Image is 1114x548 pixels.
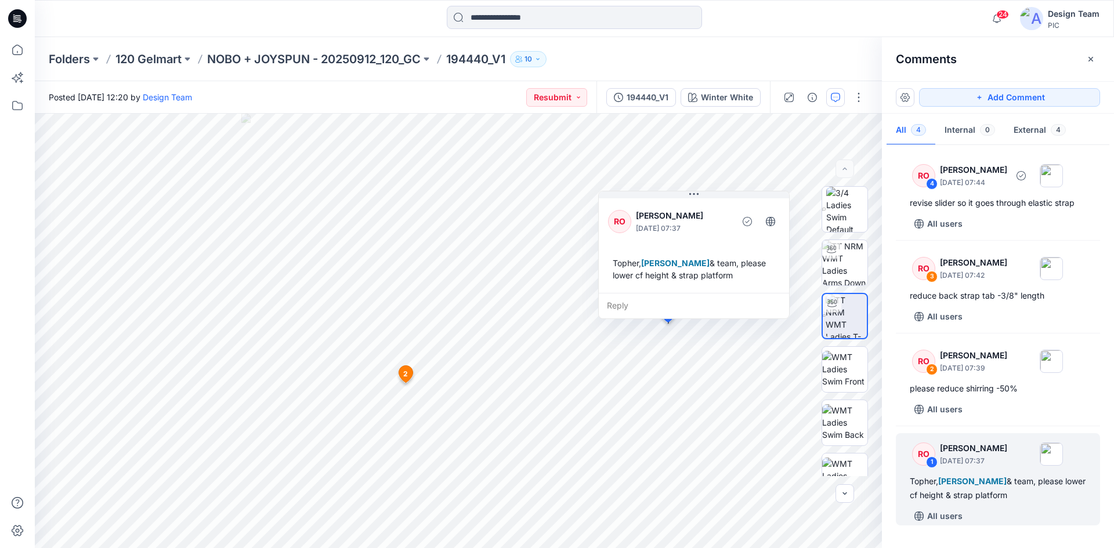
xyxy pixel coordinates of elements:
div: 3 [926,271,938,282]
div: 1 [926,456,938,468]
p: All users [927,310,963,324]
span: [PERSON_NAME] [938,476,1007,486]
button: All users [910,400,967,419]
img: avatar [1020,7,1043,30]
p: [DATE] 07:42 [940,270,1007,281]
span: 4 [1051,124,1066,136]
h2: Comments [896,52,957,66]
div: RO [912,164,935,187]
p: [PERSON_NAME] [940,256,1007,270]
button: All users [910,507,967,525]
span: 4 [911,124,926,136]
img: WMT Ladies Swim Left [822,458,867,494]
div: RO [608,210,631,233]
div: Reply [599,293,789,318]
p: [DATE] 07:39 [940,362,1007,374]
div: 194440_V1 [627,91,668,104]
p: [PERSON_NAME] [636,209,730,223]
div: reduce back strap tab -3/8" length [910,289,1086,303]
button: All users [910,307,967,326]
span: 24 [996,10,1009,19]
p: 194440_V1 [446,51,505,67]
img: TT NRM WMT Ladies Arms Down [822,240,867,285]
img: 3/4 Ladies Swim Default [826,187,868,232]
p: [DATE] 07:37 [940,455,1007,467]
span: [PERSON_NAME] [641,258,710,268]
img: TT NRM WMT Ladies T-Pose [826,294,867,338]
p: All users [927,217,963,231]
div: Topher, & team, please lower cf height & strap platform [608,252,780,286]
button: Internal [935,116,1004,146]
div: RO [912,350,935,373]
span: Posted [DATE] 12:20 by [49,91,192,103]
a: NOBO + JOYSPUN - 20250912_120_GC [207,51,421,67]
div: Winter White [701,91,753,104]
button: External [1004,116,1075,146]
button: Details [803,88,822,107]
button: 194440_V1 [606,88,676,107]
a: Design Team [143,92,192,102]
p: [DATE] 07:44 [940,177,1007,188]
button: All users [910,215,967,233]
p: [PERSON_NAME] [940,163,1007,177]
p: 10 [525,53,532,66]
div: RO [912,442,935,466]
div: PIC [1048,21,1099,30]
a: 120 Gelmart [115,51,182,67]
span: 0 [980,124,995,136]
p: [DATE] 07:37 [636,223,730,234]
div: 4 [926,178,938,190]
span: 2 [403,369,408,379]
img: WMT Ladies Swim Back [822,404,867,441]
p: All users [927,509,963,523]
div: please reduce shirring -50% [910,382,1086,395]
button: Add Comment [919,88,1100,107]
p: [PERSON_NAME] [940,349,1007,362]
p: All users [927,402,963,416]
div: revise slider so it goes through elastic strap [910,196,1086,210]
div: Topher, & team, please lower cf height & strap platform [910,474,1086,502]
a: Folders [49,51,90,67]
div: RO [912,257,935,280]
img: WMT Ladies Swim Front [822,351,867,387]
div: 2 [926,364,938,375]
div: Design Team [1048,7,1099,21]
button: All [887,116,935,146]
button: 10 [510,51,547,67]
p: [PERSON_NAME] [940,441,1007,455]
button: Winter White [681,88,761,107]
